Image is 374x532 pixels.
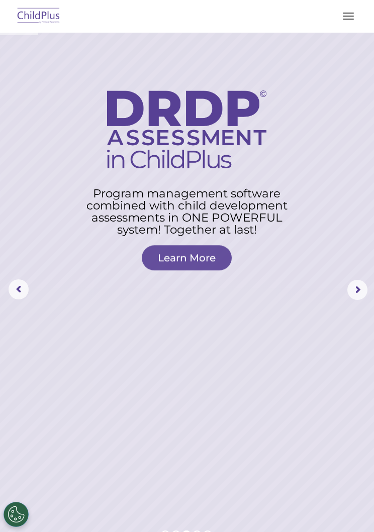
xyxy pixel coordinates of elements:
button: Cookies Settings [4,502,29,527]
span: Last name [161,58,192,66]
img: ChildPlus by Procare Solutions [15,5,62,28]
img: DRDP Assessment in ChildPlus [107,90,266,168]
span: Phone number [161,99,204,107]
rs-layer: Program management software combined with child development assessments in ONE POWERFUL system! T... [75,187,299,236]
a: Learn More [142,245,232,270]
